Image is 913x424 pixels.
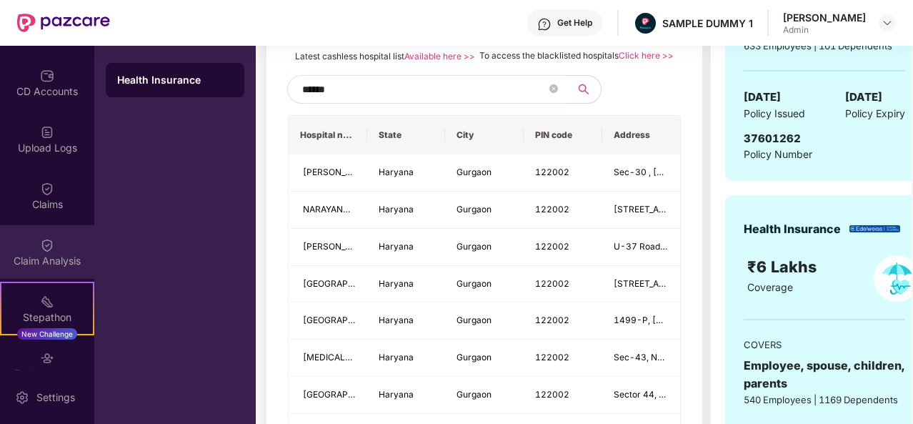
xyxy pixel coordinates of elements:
[635,13,656,34] img: Pazcare_Alternative_logo-01-01.png
[379,315,414,325] span: Haryana
[289,266,367,303] td: SCI IVF HOSPITAL
[456,204,492,215] span: Gurgaon
[456,389,492,400] span: Gurgaon
[619,50,674,61] a: Click here >>
[40,182,54,196] img: svg+xml;base64,PHN2ZyBpZD0iQ2xhaW0iIHhtbG5zPSJodHRwOi8vd3d3LnczLm9yZy8yMDAwL3N2ZyIgd2lkdGg9IjIwIi...
[456,278,492,289] span: Gurgaon
[602,377,681,414] td: Sector 44, Metro Station
[602,266,681,303] td: PLOT NO-7, SEC-43, GOLF COURSE ROAD
[744,148,812,160] span: Policy Number
[367,192,446,229] td: Haryana
[614,352,778,363] span: Sec-43, Next To Global Foyer & Building
[456,352,492,363] span: Gurgaon
[303,241,510,252] span: [PERSON_NAME] [PERSON_NAME] RBS HOSPITAL
[40,295,54,309] img: svg+xml;base64,PHN2ZyB4bWxucz0iaHR0cDovL3d3dy53My5vcmcvMjAwMC9zdmciIHdpZHRoPSIyMSIgaGVpZ2h0PSIyMC...
[614,278,697,289] span: [STREET_ADDRESS]
[15,390,29,405] img: svg+xml;base64,PHN2ZyBpZD0iU2V0dGluZy0yMHgyMCIgeG1sbnM9Imh0dHA6Ly93d3cudzMub3JnLzIwMDAvc3ZnIiB3aW...
[744,106,805,122] span: Policy Issued
[456,167,492,177] span: Gurgaon
[549,83,558,97] span: close-circle
[289,116,367,154] th: Hospital name
[303,389,392,400] span: [GEOGRAPHIC_DATA]
[744,337,905,352] div: COVERS
[289,154,367,192] td: SHIVAM HOSPITAL
[456,315,492,325] span: Gurgaon
[783,11,866,24] div: [PERSON_NAME]
[404,51,475,61] a: Available here >>
[602,340,681,377] td: Sec-43, Next To Global Foyer & Building
[747,257,821,276] span: ₹6 Lakhs
[882,17,893,29] img: svg+xml;base64,PHN2ZyBpZD0iRHJvcGRvd24tMzJ4MzIiIHhtbG5zPSJodHRwOi8vd3d3LnczLm9yZy8yMDAwL3N2ZyIgd2...
[32,390,79,405] div: Settings
[289,377,367,414] td: FORTIS MEMORIAL RESEARCH INSTITUTE
[845,89,882,106] span: [DATE]
[445,116,524,154] th: City
[744,89,781,106] span: [DATE]
[289,229,367,266] td: RAO BALBIR SINGH RBS HOSPITAL
[614,204,697,215] span: [STREET_ADDRESS]
[614,167,813,177] span: Sec-30 , [GEOGRAPHIC_DATA][PERSON_NAME]
[783,24,866,36] div: Admin
[379,204,414,215] span: Haryana
[117,73,233,87] div: Health Insurance
[744,132,801,145] span: 37601262
[535,241,569,252] span: 122002
[379,389,414,400] span: Haryana
[849,225,900,233] img: insurerLogo
[367,302,446,340] td: Haryana
[379,278,414,289] span: Haryana
[602,192,681,229] td: Plot 3201, Block - V, Sector 24
[614,129,669,141] span: Address
[614,315,787,325] span: 1499-P, [GEOGRAPHIC_DATA], Sector 46
[367,377,446,414] td: Haryana
[602,302,681,340] td: 1499-P, Huda Colony, Sector 46
[747,281,793,293] span: Coverage
[744,393,905,407] div: 540 Employees | 1169 Dependents
[445,377,524,414] td: Gurgaon
[445,266,524,303] td: Gurgaon
[367,340,446,377] td: Haryana
[40,125,54,139] img: svg+xml;base64,PHN2ZyBpZD0iVXBsb2FkX0xvZ3MiIGRhdGEtbmFtZT0iVXBsb2FkIExvZ3MiIHhtbG5zPSJodHRwOi8vd3...
[40,351,54,365] img: svg+xml;base64,PHN2ZyBpZD0iRW5kb3JzZW1lbnRzIiB4bWxucz0iaHR0cDovL3d3dy53My5vcmcvMjAwMC9zdmciIHdpZH...
[379,241,414,252] span: Haryana
[17,14,110,32] img: New Pazcare Logo
[289,302,367,340] td: JAIN HOSPITAL
[524,116,602,154] th: PIN code
[379,167,414,177] span: Haryana
[566,75,602,104] button: search
[367,154,446,192] td: Haryana
[537,17,552,31] img: svg+xml;base64,PHN2ZyBpZD0iSGVscC0zMngzMiIgeG1sbnM9Imh0dHA6Ly93d3cudzMub3JnLzIwMDAvc3ZnIiB3aWR0aD...
[456,241,492,252] span: Gurgaon
[445,154,524,192] td: Gurgaon
[40,238,54,252] img: svg+xml;base64,PHN2ZyBpZD0iQ2xhaW0iIHhtbG5zPSJodHRwOi8vd3d3LnczLm9yZy8yMDAwL3N2ZyIgd2lkdGg9IjIwIi...
[744,357,905,393] div: Employee, spouse, children, parents
[535,167,569,177] span: 122002
[303,167,463,177] span: [PERSON_NAME][GEOGRAPHIC_DATA]
[566,84,601,95] span: search
[535,278,569,289] span: 122002
[845,106,905,122] span: Policy Expiry
[445,229,524,266] td: Gurgaon
[602,154,681,192] td: Sec-30 , Near Jalvayu Vihar
[662,16,753,30] div: SAMPLE DUMMY 1
[479,50,619,61] span: To access the blacklisted hospitals
[535,315,569,325] span: 122002
[744,220,841,238] div: Health Insurance
[303,315,392,325] span: [GEOGRAPHIC_DATA]
[535,389,569,400] span: 122002
[379,352,414,363] span: Haryana
[445,192,524,229] td: Gurgaon
[535,352,569,363] span: 122002
[1,310,93,325] div: Stepathon
[557,17,592,29] div: Get Help
[445,340,524,377] td: Gurgaon
[614,389,748,400] span: Sector 44, [GEOGRAPHIC_DATA]
[602,116,681,154] th: Address
[303,278,392,289] span: [GEOGRAPHIC_DATA]
[549,84,558,93] span: close-circle
[445,302,524,340] td: Gurgaon
[17,328,77,340] div: New Challenge
[602,229,681,266] td: U-37 Road Rao Balbir Singh Market N, Nathupur DLF Phase III
[303,352,500,363] span: [MEDICAL_DATA] & Pevic Health Institute (UPHI)
[367,266,446,303] td: Haryana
